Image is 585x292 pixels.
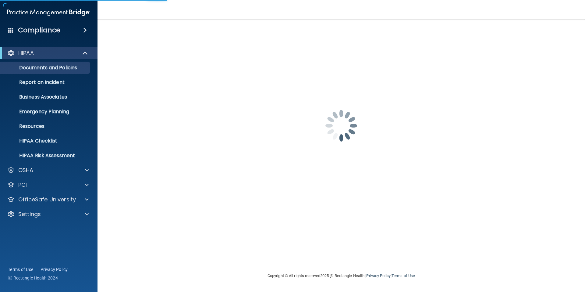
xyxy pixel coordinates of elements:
img: spinner.e123f6fc.gif [311,95,372,156]
p: HIPAA Checklist [4,138,87,144]
a: Settings [7,211,89,218]
p: OfficeSafe University [18,196,76,203]
a: OfficeSafe University [7,196,89,203]
a: PCI [7,181,89,189]
a: Privacy Policy [41,266,68,272]
a: Terms of Use [392,273,415,278]
p: Report an Incident [4,79,87,85]
p: Business Associates [4,94,87,100]
p: Emergency Planning [4,109,87,115]
h4: Compliance [18,26,60,34]
a: HIPAA [7,49,88,57]
div: Copyright © All rights reserved 2025 @ Rectangle Health | | [230,266,452,286]
p: Resources [4,123,87,129]
p: PCI [18,181,27,189]
a: Terms of Use [8,266,33,272]
a: OSHA [7,167,89,174]
p: HIPAA Risk Assessment [4,153,87,159]
p: Documents and Policies [4,65,87,71]
a: Privacy Policy [366,273,390,278]
p: Settings [18,211,41,218]
img: PMB logo [7,6,90,19]
span: Ⓒ Rectangle Health 2024 [8,275,58,281]
p: HIPAA [18,49,34,57]
p: OSHA [18,167,34,174]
